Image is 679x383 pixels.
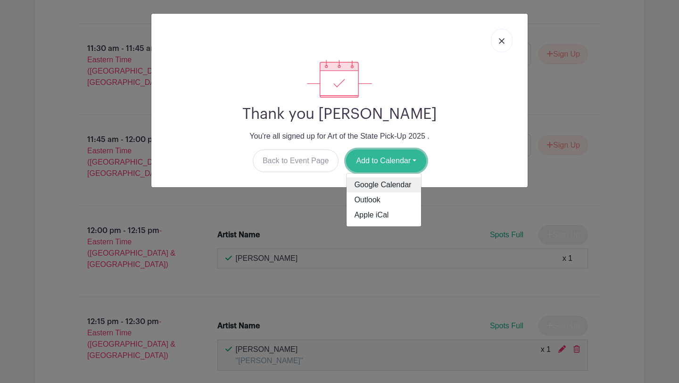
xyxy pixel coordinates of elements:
[159,105,520,123] h2: Thank you [PERSON_NAME]
[499,38,505,44] img: close_button-5f87c8562297e5c2d7936805f587ecaba9071eb48480494691a3f1689db116b3.svg
[346,150,426,172] button: Add to Calendar
[159,131,520,142] p: You're all signed up for Art of the State Pick-Up 2025 .
[347,192,421,208] a: Outlook
[253,150,339,172] a: Back to Event Page
[347,177,421,192] a: Google Calendar
[307,60,372,98] img: signup_complete-c468d5dda3e2740ee63a24cb0ba0d3ce5d8a4ecd24259e683200fb1569d990c8.svg
[347,208,421,223] a: Apple iCal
